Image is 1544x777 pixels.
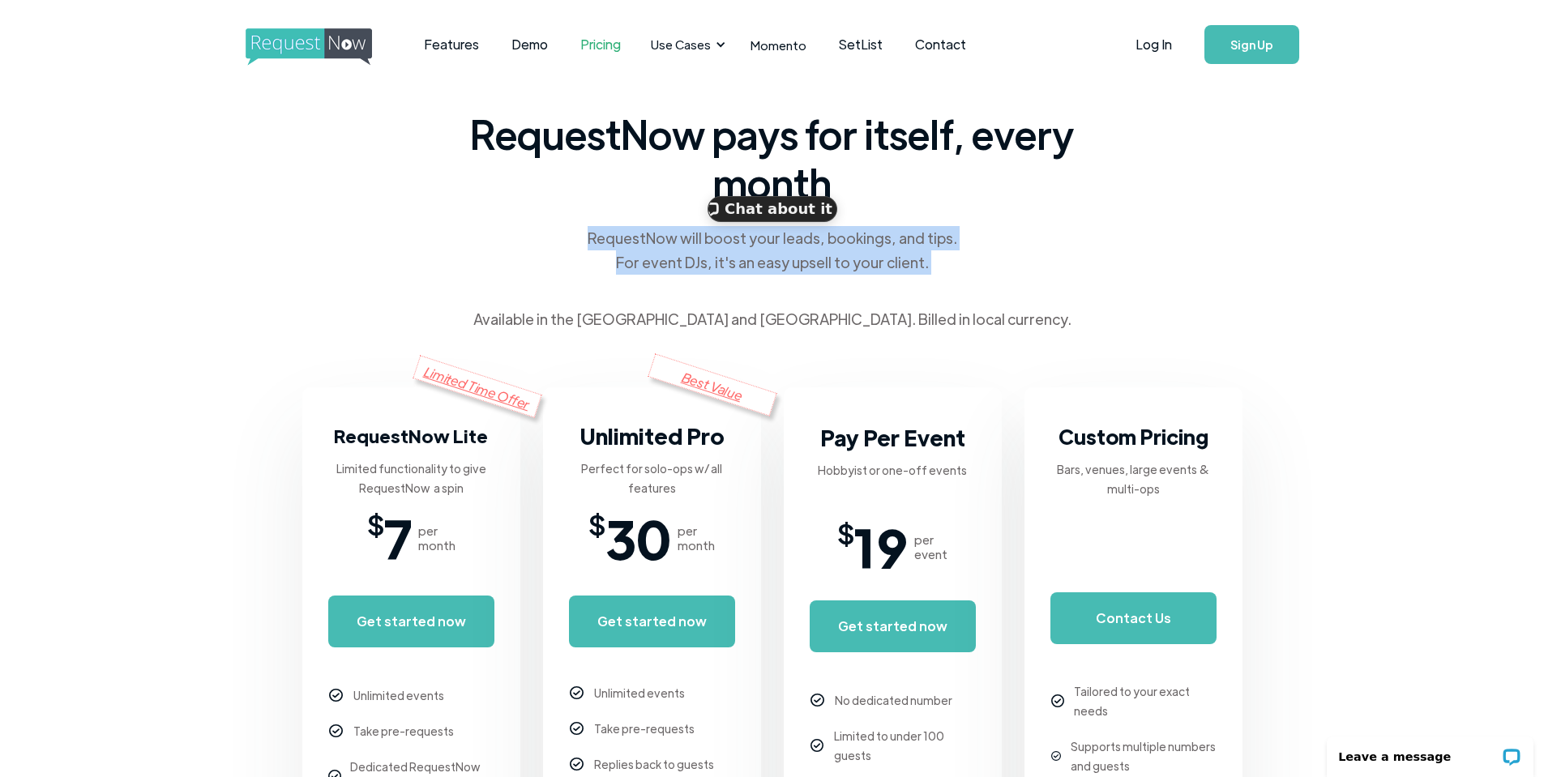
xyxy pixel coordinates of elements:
[1074,681,1216,720] div: Tailored to your exact needs
[353,685,444,705] div: Unlimited events
[1059,423,1208,450] strong: Custom Pricing
[834,726,976,765] div: Limited to under 100 guests
[334,420,488,452] h3: RequestNow Lite
[708,196,837,222] button: Chat about it
[594,719,695,738] div: Take pre-requests
[413,355,542,417] div: Limited Time Offer
[835,690,952,710] div: No dedicated number
[464,109,1080,207] span: RequestNow pays for itself, every month
[605,514,671,562] span: 30
[1050,592,1217,644] a: Contact Us
[854,523,908,571] span: 19
[353,721,454,741] div: Take pre-requests
[818,460,967,480] div: Hobbyist or one-off events
[651,36,711,53] div: Use Cases
[570,722,584,736] img: checkmark
[329,724,343,738] img: checkmark
[570,686,584,700] img: checkmark
[1204,25,1299,64] a: Sign Up
[810,739,823,752] img: checkmark
[820,423,965,451] strong: Pay Per Event
[1051,751,1061,761] img: checkmark
[914,532,947,561] div: per event
[641,19,730,70] div: Use Cases
[810,694,824,707] img: checkmark
[734,21,823,69] a: Momento
[570,758,584,771] img: checkmark
[367,514,384,533] span: $
[384,514,412,562] span: 7
[328,459,494,497] div: Limited functionality to give RequestNow a spin
[837,523,854,542] span: $
[1316,726,1544,777] iframe: LiveChat chat widget
[473,307,1071,331] div: Available in the [GEOGRAPHIC_DATA] and [GEOGRAPHIC_DATA]. Billed in local currency.
[899,19,982,70] a: Contact
[594,683,685,702] div: Unlimited events
[495,19,564,70] a: Demo
[246,28,367,61] a: home
[588,514,605,533] span: $
[569,596,735,647] a: Get started now
[678,523,715,553] div: per month
[564,19,637,70] a: Pricing
[1051,694,1064,707] img: checkmark
[418,523,456,553] div: per month
[569,459,735,497] div: Perfect for solo-ops w/ all features
[328,596,494,647] a: Get started now
[810,600,976,652] a: Get started now
[1119,16,1188,73] a: Log In
[329,689,343,702] img: checkmark
[823,19,899,70] a: SetList
[580,420,725,452] h3: Unlimited Pro
[1071,736,1217,775] div: Supports multiple numbers and guests
[1050,459,1217,498] div: Bars, venues, large events & multi-ops
[648,353,777,416] div: Best Value
[246,28,402,66] img: requestnow logo
[586,226,959,275] div: RequestNow will boost your leads, bookings, and tips. For event DJs, it's an easy upsell to your ...
[408,19,495,70] a: Features
[594,754,714,774] div: Replies back to guests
